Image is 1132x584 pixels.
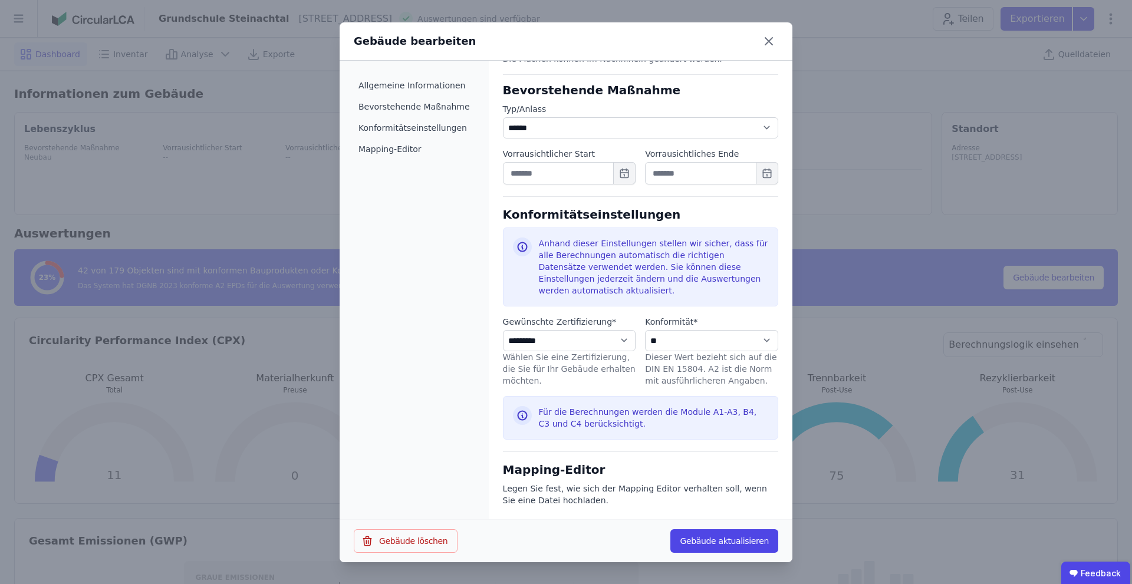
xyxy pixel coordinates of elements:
[354,75,475,96] li: Allgemeine Informationen
[503,351,636,387] div: Wählen Sie eine Zertifizierung, die Sie für Ihr Gebäude erhalten möchten.
[645,351,778,387] div: Dieser Wert bezieht sich auf die DIN EN 15804. A2 ist die Norm mit ausführlicheren Angaben.
[503,53,778,72] div: Die Flächen können im Nachhinein geändert werden.
[354,96,475,117] li: Bevorstehende Maßnahme
[503,196,778,223] div: Konformitätseinstellungen
[503,451,778,478] div: Mapping-Editor
[503,103,778,115] label: Typ/Anlass
[503,316,636,328] label: audits.requiredField
[645,316,778,328] label: audits.requiredField
[645,148,778,160] label: Vorrausichtliches Ende
[503,82,778,98] div: Bevorstehende Maßnahme
[354,33,476,50] div: Gebäude bearbeiten
[354,117,475,138] li: Konformitätseinstellungen
[503,483,778,506] div: Legen Sie fest, wie sich der Mapping Editor verhalten soll, wenn Sie eine Datei hochladen.
[503,148,636,160] label: Vorrausichtlicher Start
[354,138,475,160] li: Mapping-Editor
[539,406,768,430] div: Für die Berechnungen werden die Module A1-A3, B4, C3 und C4 berücksichtigt.
[539,237,768,296] div: Anhand dieser Einstellungen stellen wir sicher, dass für alle Berechnungen automatisch die richti...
